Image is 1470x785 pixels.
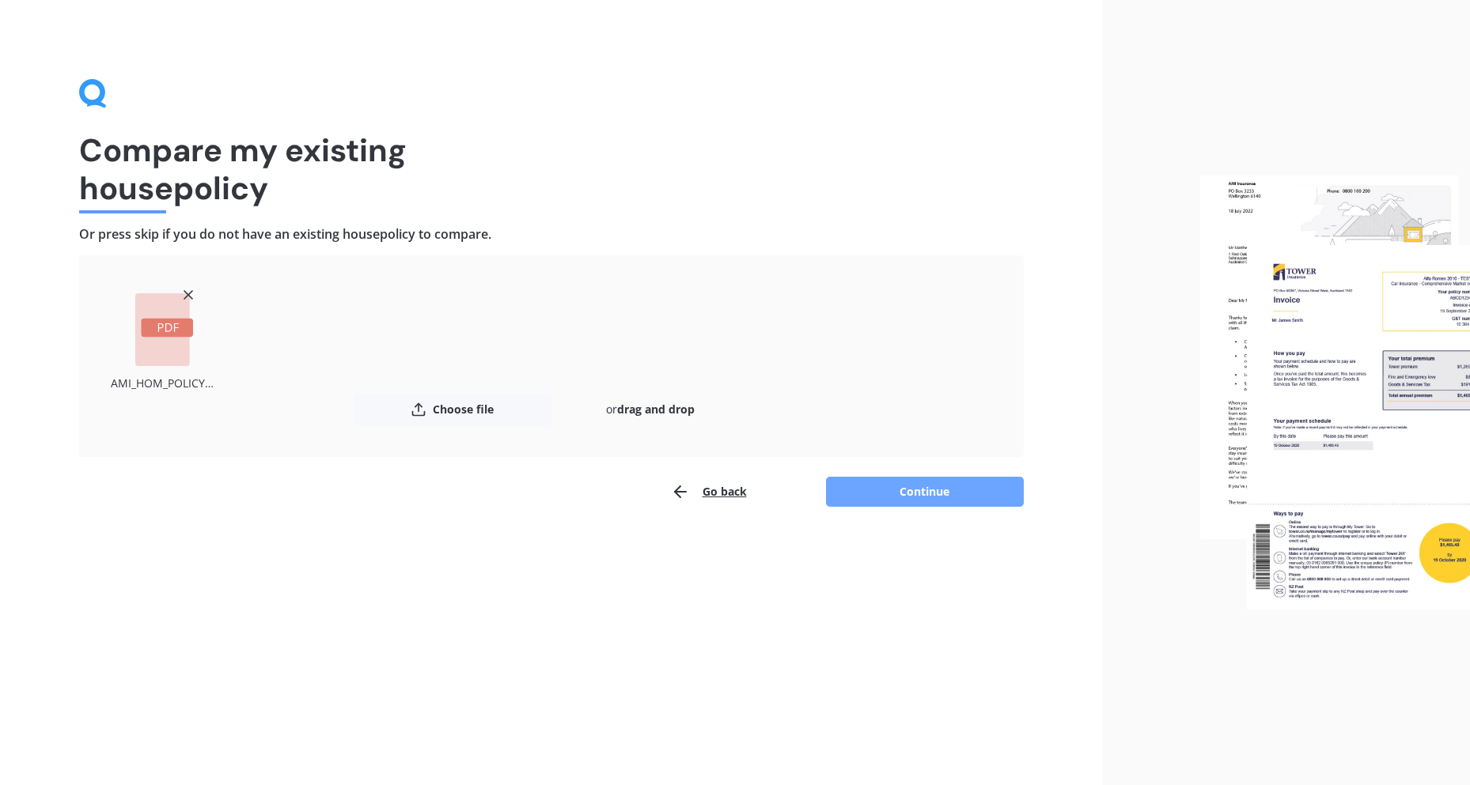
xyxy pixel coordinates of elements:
[671,476,747,508] button: Go back
[826,477,1024,507] button: Continue
[79,226,1024,243] h4: Or press skip if you do not have an existing house policy to compare.
[79,131,1024,207] h1: Compare my existing house policy
[354,394,551,425] button: Choose file
[617,402,695,417] b: drag and drop
[111,372,218,394] div: AMI_HOM_POLICY_SCHEDULE_HOMA01451375_20250810065636851.pdf
[1200,175,1470,610] img: files.webp
[551,394,749,425] div: or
